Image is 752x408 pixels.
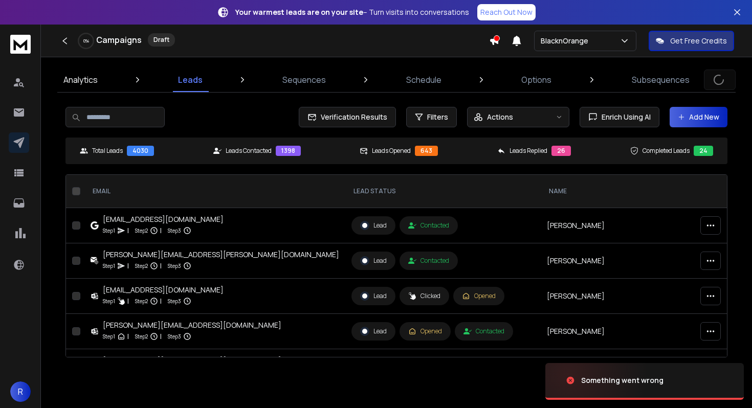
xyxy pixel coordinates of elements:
[235,7,469,17] p: – Turn visits into conversations
[360,327,387,336] div: Lead
[477,4,536,20] a: Reach Out Now
[541,243,729,279] td: [PERSON_NAME]
[160,296,162,306] p: |
[103,261,115,271] p: Step 1
[360,256,387,265] div: Lead
[168,261,181,271] p: Step 3
[541,36,592,46] p: BlacknOrange
[135,296,148,306] p: Step 2
[632,74,690,86] p: Subsequences
[135,225,148,236] p: Step 2
[317,112,387,122] span: Verification Results
[598,112,651,122] span: Enrich Using AI
[226,147,272,155] p: Leads Contacted
[103,355,281,366] div: [PERSON_NAME][EMAIL_ADDRESS][DOMAIN_NAME]
[10,35,31,54] img: logo
[510,147,547,155] p: Leads Replied
[551,146,571,156] div: 26
[160,225,162,236] p: |
[103,214,224,224] div: [EMAIL_ADDRESS][DOMAIN_NAME]
[643,147,690,155] p: Completed Leads
[408,257,449,265] div: Contacted
[235,7,363,17] strong: Your warmest leads are on your site
[168,296,181,306] p: Step 3
[160,261,162,271] p: |
[127,261,129,271] p: |
[103,320,281,330] div: [PERSON_NAME][EMAIL_ADDRESS][DOMAIN_NAME]
[626,67,696,92] a: Subsequences
[282,74,326,86] p: Sequences
[103,250,339,260] div: [PERSON_NAME][EMAIL_ADDRESS][PERSON_NAME][DOMAIN_NAME]
[670,107,727,127] button: Add New
[10,381,31,402] button: R
[360,291,387,301] div: Lead
[649,31,734,51] button: Get Free Credits
[103,296,115,306] p: Step 1
[400,67,448,92] a: Schedule
[160,331,162,342] p: |
[178,74,203,86] p: Leads
[127,146,154,156] div: 4030
[541,314,729,349] td: [PERSON_NAME]
[406,107,457,127] button: Filters
[521,74,551,86] p: Options
[103,225,115,236] p: Step 1
[694,146,713,156] div: 24
[581,375,663,386] div: Something went wrong
[168,331,181,342] p: Step 3
[462,292,496,300] div: Opened
[541,175,729,208] th: NAME
[372,147,411,155] p: Leads Opened
[103,285,224,295] div: [EMAIL_ADDRESS][DOMAIN_NAME]
[127,225,129,236] p: |
[276,146,301,156] div: 1398
[408,221,449,230] div: Contacted
[345,175,541,208] th: LEAD STATUS
[135,331,148,342] p: Step 2
[84,175,345,208] th: EMAIL
[96,34,142,46] h1: Campaigns
[63,74,98,86] p: Analytics
[408,327,442,335] div: Opened
[415,146,438,156] div: 643
[360,221,387,230] div: Lead
[580,107,659,127] button: Enrich Using AI
[480,7,533,17] p: Reach Out Now
[670,36,727,46] p: Get Free Credits
[127,296,129,306] p: |
[541,349,729,384] td: [PERSON_NAME]
[541,279,729,314] td: [PERSON_NAME]
[172,67,209,92] a: Leads
[487,112,513,122] p: Actions
[92,147,123,155] p: Total Leads
[515,67,558,92] a: Options
[83,38,89,44] p: 0 %
[168,225,181,236] p: Step 3
[103,331,115,342] p: Step 1
[408,292,440,300] div: Clicked
[299,107,396,127] button: Verification Results
[541,208,729,243] td: [PERSON_NAME]
[148,33,175,47] div: Draft
[57,67,104,92] a: Analytics
[135,261,148,271] p: Step 2
[463,327,504,335] div: Contacted
[406,74,441,86] p: Schedule
[545,353,648,408] img: image
[127,331,129,342] p: |
[427,112,448,122] span: Filters
[276,67,332,92] a: Sequences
